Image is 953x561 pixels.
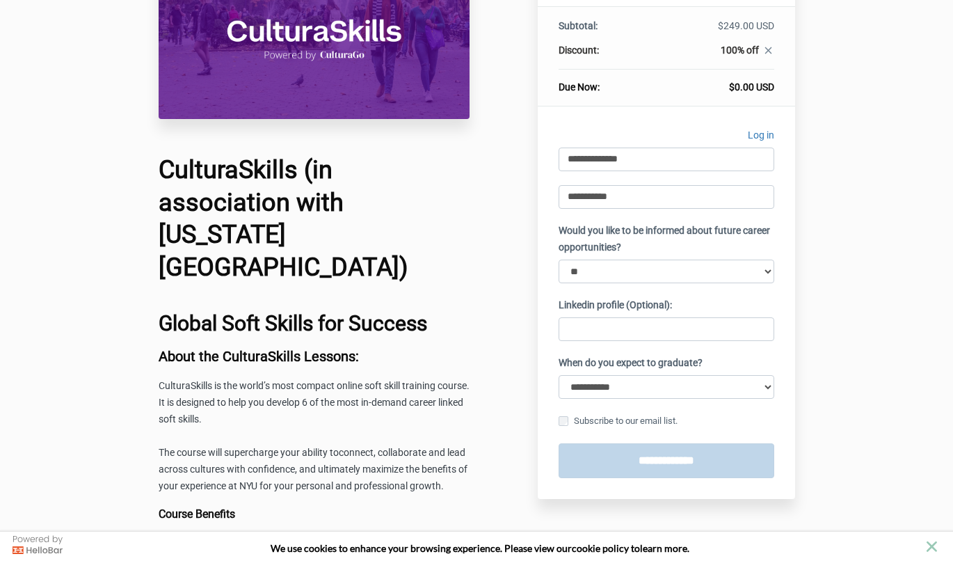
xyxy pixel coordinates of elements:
[159,447,467,491] span: connect, collaborate and lead across cultures with confidence, and ultimately maximize the benefi...
[649,19,774,43] td: $249.00 USD
[559,297,672,314] label: Linkedin profile (Optional):
[271,542,572,554] span: We use cookies to enhance your browsing experience. Please view our
[159,154,470,284] h1: CulturaSkills (in association with [US_STATE][GEOGRAPHIC_DATA])
[559,70,649,95] th: Due Now:
[159,311,427,335] b: Global Soft Skills for Success
[159,349,470,364] h3: About the CulturaSkills Lessons:
[762,45,774,56] i: close
[159,447,339,458] span: The course will supercharge your ability to
[631,542,640,554] strong: to
[559,413,678,429] label: Subscribe to our email list.
[159,507,235,521] b: Course Benefits
[559,416,568,426] input: Subscribe to our email list.
[729,81,774,93] span: $0.00 USD
[559,43,649,70] th: Discount:
[559,20,598,31] span: Subtotal:
[759,45,774,60] a: close
[923,538,940,555] button: close
[159,380,470,425] span: CulturaSkills is the world’s most compact online soft skill training course. It is designed to he...
[559,355,703,372] label: When do you expect to graduate?
[721,45,759,56] span: 100% off
[748,127,774,148] a: Log in
[572,542,629,554] a: cookie policy
[559,223,774,256] label: Would you like to be informed about future career opportunities?
[640,542,689,554] span: learn more.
